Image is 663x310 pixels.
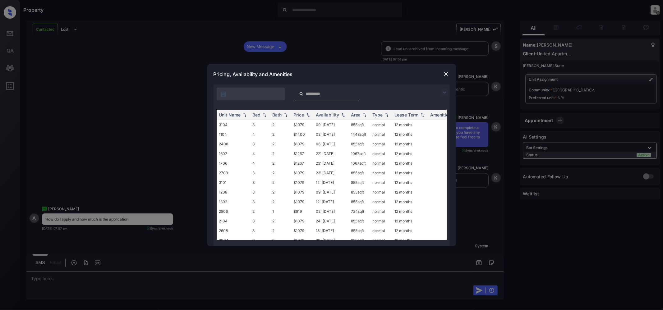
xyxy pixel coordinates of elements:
[349,120,370,130] td: 855 sqft
[250,226,270,235] td: 3
[220,91,227,97] img: icon-zuma
[314,197,349,207] td: 12' [DATE]
[217,120,250,130] td: 3104
[370,158,392,168] td: normal
[294,112,304,117] div: Price
[370,216,392,226] td: normal
[314,226,349,235] td: 18' [DATE]
[250,168,270,178] td: 3
[392,120,428,130] td: 12 months
[291,197,314,207] td: $1079
[370,187,392,197] td: normal
[340,113,346,117] img: sorting
[314,207,349,216] td: 02' [DATE]
[349,187,370,197] td: 855 sqft
[291,158,314,168] td: $1267
[299,91,304,97] img: icon-zuma
[349,158,370,168] td: 1067 sqft
[314,168,349,178] td: 23' [DATE]
[250,130,270,139] td: 4
[314,216,349,226] td: 24' [DATE]
[314,139,349,149] td: 06' [DATE]
[217,139,250,149] td: 2408
[392,235,428,245] td: 12 months
[373,112,383,117] div: Type
[250,197,270,207] td: 3
[392,139,428,149] td: 12 months
[370,168,392,178] td: normal
[314,235,349,245] td: 20' [DATE]
[291,168,314,178] td: $1079
[392,216,428,226] td: 12 months
[395,112,419,117] div: Lease Term
[270,235,291,245] td: 2
[370,226,392,235] td: normal
[273,112,282,117] div: Bath
[270,149,291,158] td: 2
[217,158,250,168] td: 1706
[392,226,428,235] td: 12 months
[392,149,428,158] td: 12 months
[217,207,250,216] td: 2806
[392,187,428,197] td: 12 months
[253,112,261,117] div: Bed
[349,149,370,158] td: 1067 sqft
[314,130,349,139] td: 02' [DATE]
[349,197,370,207] td: 855 sqft
[392,207,428,216] td: 12 months
[349,207,370,216] td: 724 sqft
[361,113,368,117] img: sorting
[270,130,291,139] td: 2
[370,178,392,187] td: normal
[392,158,428,168] td: 12 months
[250,216,270,226] td: 3
[270,226,291,235] td: 2
[351,112,361,117] div: Area
[250,120,270,130] td: 3
[305,113,311,117] img: sorting
[217,178,250,187] td: 3101
[217,149,250,158] td: 1607
[270,187,291,197] td: 2
[349,235,370,245] td: 855 sqft
[270,158,291,168] td: 2
[443,71,449,77] img: close
[349,130,370,139] td: 1448 sqft
[291,187,314,197] td: $1079
[349,226,370,235] td: 855 sqft
[291,130,314,139] td: $1400
[441,89,448,96] img: icon-zuma
[291,120,314,130] td: $1079
[370,130,392,139] td: normal
[250,235,270,245] td: 3
[419,113,426,117] img: sorting
[392,178,428,187] td: 12 months
[314,187,349,197] td: 09' [DATE]
[291,226,314,235] td: $1079
[207,64,456,84] div: Pricing, Availability and Amenities
[349,168,370,178] td: 855 sqft
[217,168,250,178] td: 2703
[314,158,349,168] td: 23' [DATE]
[217,226,250,235] td: 2608
[270,168,291,178] td: 2
[370,207,392,216] td: normal
[217,197,250,207] td: 1302
[217,235,250,245] td: 2004
[370,197,392,207] td: normal
[314,149,349,158] td: 22' [DATE]
[370,235,392,245] td: normal
[242,113,248,117] img: sorting
[270,216,291,226] td: 2
[314,120,349,130] td: 09' [DATE]
[291,207,314,216] td: $919
[219,112,241,117] div: Unit Name
[270,207,291,216] td: 1
[291,216,314,226] td: $1079
[283,113,289,117] img: sorting
[291,149,314,158] td: $1267
[384,113,390,117] img: sorting
[314,178,349,187] td: 12' [DATE]
[349,139,370,149] td: 855 sqft
[270,178,291,187] td: 2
